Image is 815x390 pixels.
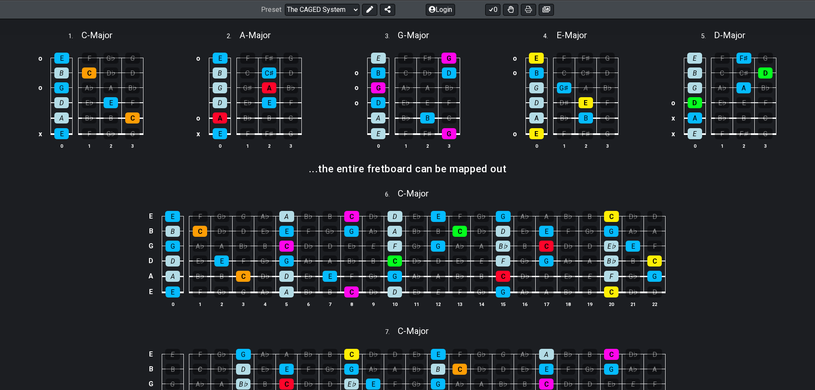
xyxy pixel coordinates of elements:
div: B [104,112,118,123]
div: E [371,128,385,139]
div: A♭ [366,226,380,237]
div: C [240,67,255,79]
div: D♭ [301,241,315,252]
h2: ...the entire fretboard can be mapped out [309,164,507,174]
span: D - Major [714,30,745,40]
div: B♭ [715,112,729,123]
div: F [301,226,315,237]
div: A♭ [399,82,413,93]
div: F [236,255,250,267]
div: E♭ [258,226,272,237]
div: B♭ [240,112,255,123]
td: B [146,224,156,238]
div: D♭ [420,67,435,79]
div: F [561,226,575,237]
div: B [579,112,593,123]
div: C [496,271,510,282]
div: E [420,97,435,108]
div: G [284,128,298,139]
div: A [431,271,445,282]
div: B♭ [284,82,298,93]
div: D♯ [557,97,571,108]
div: G [284,53,298,64]
div: B♭ [442,82,456,93]
td: x [35,126,45,142]
div: G [236,211,251,222]
div: D [758,67,773,79]
div: G♭ [214,211,229,222]
div: G [758,128,773,139]
div: E [213,53,228,64]
td: E [146,209,156,224]
div: C [344,211,359,222]
div: D♭ [474,226,489,237]
span: 5 . [701,32,714,41]
div: F [193,211,208,222]
div: B♭ [344,255,359,267]
div: D [582,241,597,252]
div: A [388,226,402,237]
div: A [166,271,180,282]
div: B♭ [758,82,773,93]
div: B♭ [82,112,96,123]
td: x [193,126,203,142]
div: G [496,211,511,222]
div: G [758,53,773,64]
div: F [125,97,140,108]
div: E♭ [301,271,315,282]
div: D♭ [517,271,532,282]
div: G♭ [104,53,118,64]
div: D [529,97,544,108]
td: x [668,126,678,142]
td: o [510,126,520,142]
div: C [236,271,250,282]
div: C [600,112,615,123]
div: A♭ [193,241,207,252]
div: B♭ [561,211,576,222]
span: 2 . [227,32,239,41]
div: B [431,226,445,237]
div: C [125,112,140,123]
div: E♭ [561,271,575,282]
div: F [442,97,456,108]
div: G♭ [517,255,532,267]
div: F [240,53,255,64]
div: F♯ [578,53,593,64]
div: E [579,97,593,108]
div: F♯ [262,53,277,64]
div: F [600,97,615,108]
div: E [474,255,489,267]
div: G♯ [240,82,255,93]
div: B [736,112,751,123]
div: B♭ [604,255,618,267]
div: A [736,82,751,93]
div: G [279,255,294,267]
div: D♭ [104,67,118,79]
button: Share Preset [380,3,395,15]
div: A♭ [82,82,96,93]
div: B♭ [409,226,424,237]
div: E [371,53,386,64]
div: D [213,97,227,108]
div: G [600,128,615,139]
div: E♭ [409,211,424,222]
div: F [82,128,96,139]
div: G♭ [323,226,337,237]
div: F [496,255,510,267]
div: E [736,97,751,108]
div: A [474,241,489,252]
div: D♭ [409,255,424,267]
div: B [688,67,702,79]
div: B [517,241,532,252]
div: B [262,112,276,123]
div: F♯ [736,128,751,139]
div: C [557,67,571,79]
th: 3 [280,141,302,150]
div: A [279,211,294,222]
th: 2 [733,141,755,150]
div: B♭ [600,82,615,93]
div: G♯ [557,82,571,93]
th: 2 [575,141,596,150]
div: C [758,112,773,123]
div: D [388,211,402,222]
